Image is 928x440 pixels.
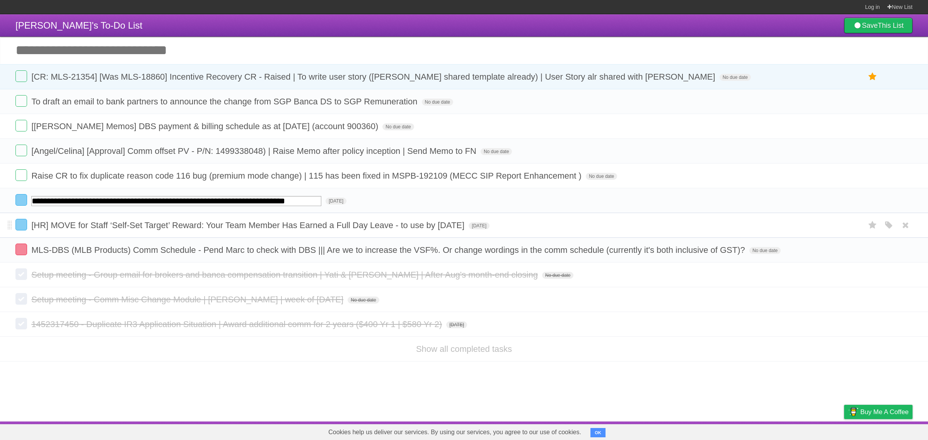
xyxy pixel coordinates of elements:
label: Done [15,169,27,181]
span: Buy me a coffee [860,405,909,419]
span: [[PERSON_NAME] Memos] DBS payment & billing schedule as at [DATE] (account 900360) [31,121,380,131]
label: Done [15,120,27,131]
span: Raise CR to fix duplicate reason code 116 bug (premium mode change) | 115 has been fixed in MSPB-... [31,171,583,181]
label: Done [15,318,27,329]
label: Done [15,244,27,255]
a: About [741,423,757,438]
a: Suggest a feature [864,423,913,438]
label: Star task [865,70,880,83]
span: No due date [720,74,751,81]
span: No due date [422,99,453,106]
b: This List [878,22,904,29]
span: No due date [542,272,573,279]
span: [CR: MLS-21354] [Was MLS-18860] Incentive Recovery CR - Raised | To write user story ([PERSON_NAM... [31,72,717,82]
a: Privacy [834,423,854,438]
span: Setup meeting - Comm Misc Change Module | [PERSON_NAME] | week of [DATE] [31,295,345,304]
label: Done [15,219,27,230]
span: [HR] MOVE for Staff ‘Self-Set Target’ Reward: Your Team Member Has Earned a Full Day Leave - to u... [31,220,466,230]
label: Done [15,268,27,280]
span: [DATE] [326,198,346,205]
label: Done [15,70,27,82]
label: Done [15,95,27,107]
span: Setup meeting - Group email for brokers and banca compensation transition | Yati & [PERSON_NAME] ... [31,270,540,280]
span: No due date [586,173,617,180]
button: OK [590,428,606,437]
a: Show all completed tasks [416,344,512,354]
span: No due date [481,148,512,155]
span: [Angel/Celina] [Approval] Comm offset PV - P/N: 1499338048) | Raise Memo after policy inception |... [31,146,478,156]
span: Cookies help us deliver our services. By using our services, you agree to our use of cookies. [321,425,589,440]
span: MLS-DBS (MLB Products) Comm Schedule - Pend Marc to check with DBS ||| Are we to increase the VSF... [31,245,747,255]
span: [PERSON_NAME]'s To-Do List [15,20,142,31]
img: Buy me a coffee [848,405,858,418]
label: Star task [865,219,880,232]
a: Terms [808,423,825,438]
span: 1452317450 - Duplicate IR3 Application Situation | Award additional comm for 2 years ($400 Yr 1 |... [31,319,444,329]
a: SaveThis List [844,18,913,33]
span: [DATE] [446,321,467,328]
span: No due date [348,297,379,304]
span: No due date [749,247,781,254]
a: Developers [767,423,798,438]
label: Done [15,145,27,156]
label: Done [15,293,27,305]
span: [DATE] [469,222,490,229]
label: Done [15,194,27,206]
a: Buy me a coffee [844,405,913,419]
span: To draft an email to bank partners to announce the change from SGP Banca DS to SGP Remuneration [31,97,419,106]
span: No due date [382,123,414,130]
